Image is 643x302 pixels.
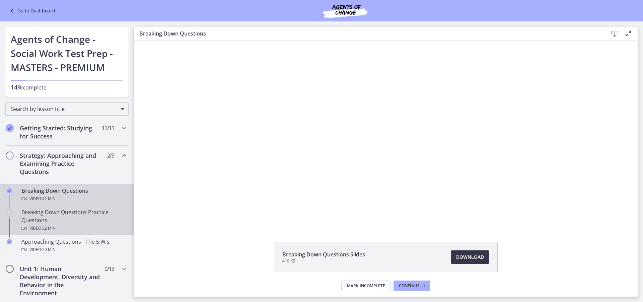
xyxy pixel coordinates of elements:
i: Completed [6,124,14,132]
p: complete [11,83,123,92]
div: Video [21,246,126,254]
span: 14% [11,83,23,91]
div: Video [21,195,126,203]
h2: Getting Started: Studying for Success [20,124,101,140]
a: Go to Dashboard [8,7,55,15]
span: Breaking Down Questions Slides [282,250,365,258]
h1: Agents of Change - Social Work Test Prep - MASTERS - PREMIUM [11,32,123,74]
div: Breaking Down Questions [21,187,126,203]
a: Download [451,250,489,264]
button: Mark Incomplete [341,281,391,291]
div: Approaching Questions - The 5 W's [21,238,126,254]
span: 0 / 13 [104,265,114,273]
span: · 20 min [41,246,56,254]
i: Completed [7,239,12,244]
div: Breaking Down Questions Practice Questions [21,208,126,232]
span: 11 / 11 [102,124,114,132]
span: Continue [399,283,420,289]
i: Completed [7,188,12,193]
span: 2 / 3 [107,152,114,160]
span: Download [456,253,484,261]
h2: Unit 1: Human Development, Diversity and Behavior in the Environment [20,265,101,297]
div: Video [21,224,126,232]
span: Mark Incomplete [347,283,385,289]
button: Continue [394,281,430,291]
div: Search by lesson title [5,102,129,116]
img: Agents of Change [305,3,385,19]
iframe: Video Lesson [134,41,638,227]
span: · 32 min [41,224,56,232]
h3: Breaking Down Questions [139,29,597,38]
h2: Strategy: Approaching and Examining Practice Questions [20,152,101,176]
span: Search by lesson title [11,105,118,113]
span: 419 KB [282,258,365,264]
span: · 41 min [41,195,56,203]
